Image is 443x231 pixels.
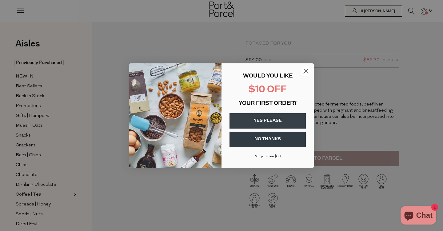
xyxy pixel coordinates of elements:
[229,113,306,129] button: YES PLEASE
[239,101,297,106] span: YOUR FIRST ORDER?
[249,85,287,95] span: $10 OFF
[243,74,293,79] span: WOULD YOU LIKE
[229,132,306,147] button: NO THANKS
[399,206,438,226] inbox-online-store-chat: Shopify online store chat
[129,63,221,168] img: 43fba0fb-7538-40bc-babb-ffb1a4d097bc.jpeg
[301,66,311,77] button: Close dialog
[255,155,281,158] span: Min purchase $99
